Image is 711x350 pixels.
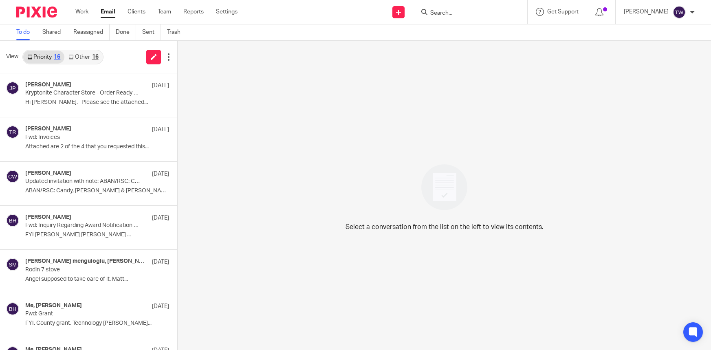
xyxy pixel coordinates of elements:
[25,187,169,194] p: ABAN/RSC: Candy, [PERSON_NAME] & [PERSON_NAME] You have...
[25,302,82,309] h4: Me, [PERSON_NAME]
[142,24,161,40] a: Sent
[25,81,71,88] h4: [PERSON_NAME]
[25,90,141,97] p: Kryptonite Character Store - Order Ready to Ship [DATE]
[152,258,169,266] p: [DATE]
[25,231,169,238] p: FYI [PERSON_NAME] [PERSON_NAME] ...
[6,81,19,95] img: svg%3E
[25,320,169,327] p: FYI. County grant. Technology [PERSON_NAME]...
[167,24,187,40] a: Trash
[158,8,171,16] a: Team
[23,51,64,64] a: Priority16
[25,266,141,273] p: Rodin 7 stove
[25,125,71,132] h4: [PERSON_NAME]
[152,302,169,310] p: [DATE]
[152,81,169,90] p: [DATE]
[183,8,204,16] a: Reports
[116,24,136,40] a: Done
[6,125,19,139] img: svg%3E
[16,7,57,18] img: Pixie
[25,222,141,229] p: Fwd: Inquiry Regarding Award Notification and Fund Availability
[25,258,148,265] h4: [PERSON_NAME] menguloglu, [PERSON_NAME]
[64,51,102,64] a: Other16
[16,24,36,40] a: To do
[624,8,669,16] p: [PERSON_NAME]
[25,214,71,221] h4: [PERSON_NAME]
[101,8,115,16] a: Email
[42,24,67,40] a: Shared
[73,24,110,40] a: Reassigned
[128,8,145,16] a: Clients
[75,8,88,16] a: Work
[25,310,141,317] p: Fwd: Grant
[25,99,169,106] p: Hi [PERSON_NAME], Please see the attached...
[6,53,18,61] span: View
[216,8,238,16] a: Settings
[25,178,141,185] p: Updated invitation with note: ABAN/RSC: Candy, [PERSON_NAME] & [PERSON_NAME] @ [DATE] 2pm - 3:20p...
[25,276,169,283] p: Angel supposed to take care of it. Matt...
[25,143,169,150] p: Attached are 2 of the 4 that you requested this...
[6,170,19,183] img: svg%3E
[25,134,141,141] p: Fwd: Invoices
[6,214,19,227] img: svg%3E
[346,222,544,232] p: Select a conversation from the list on the left to view its contents.
[152,170,169,178] p: [DATE]
[92,54,99,60] div: 16
[416,159,473,216] img: image
[429,10,503,17] input: Search
[6,258,19,271] img: svg%3E
[25,170,71,177] h4: [PERSON_NAME]
[54,54,60,60] div: 16
[673,6,686,19] img: svg%3E
[152,125,169,134] p: [DATE]
[6,302,19,315] img: svg%3E
[152,214,169,222] p: [DATE]
[547,9,579,15] span: Get Support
